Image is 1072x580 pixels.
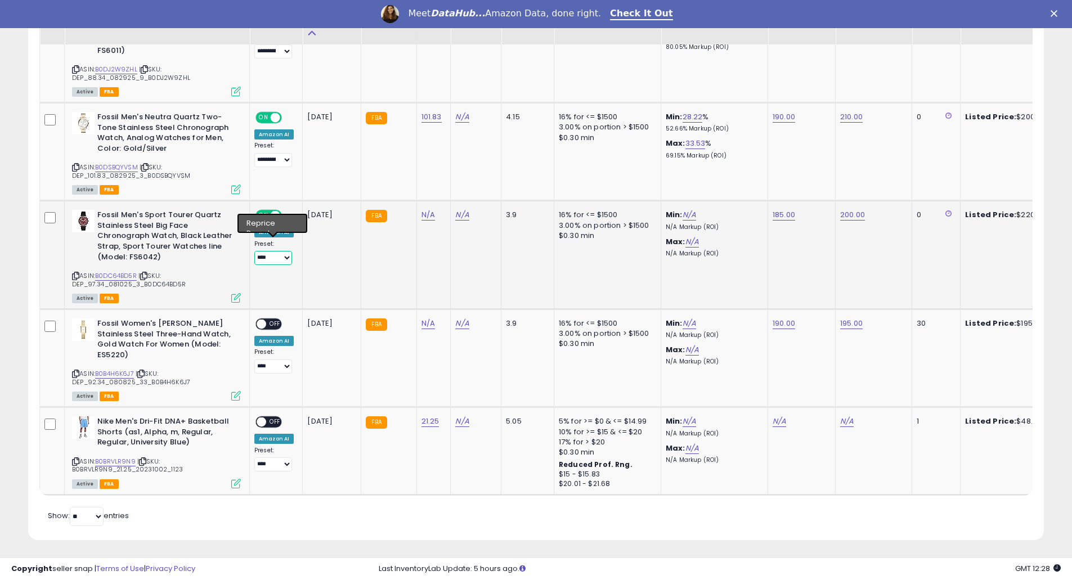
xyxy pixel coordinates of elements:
div: 0 [917,210,952,220]
div: 3.00% on portion > $1500 [559,221,652,231]
div: 4.15 [506,112,545,122]
div: Amazon AI [254,227,294,237]
span: FBA [100,294,119,303]
p: 52.66% Markup (ROI) [666,125,759,133]
div: [DATE] [307,318,352,329]
p: 80.05% Markup (ROI) [666,43,759,51]
a: 190.00 [773,111,795,123]
div: Preset: [254,240,294,266]
strong: Copyright [11,563,52,574]
span: FBA [100,392,119,401]
b: Min: [666,318,683,329]
a: N/A [773,416,786,427]
div: Amazon AI [254,129,294,140]
span: All listings currently available for purchase on Amazon [72,185,98,195]
b: Min: [666,416,683,426]
div: 3.00% on portion > $1500 [559,122,652,132]
div: ASIN: [72,112,241,193]
p: N/A Markup (ROI) [666,358,759,366]
a: 185.00 [773,209,795,221]
b: Listed Price: [965,111,1016,122]
div: $0.30 min [559,339,652,349]
i: DataHub... [430,8,485,19]
div: $0.30 min [559,447,652,457]
span: All listings currently available for purchase on Amazon [72,294,98,303]
div: Last InventoryLab Update: 5 hours ago. [379,564,1061,574]
img: 31foLu5KDJL._SL40_.jpg [72,416,95,439]
div: [DATE] [307,416,352,426]
div: Amazon AI [254,336,294,346]
span: 2025-09-17 12:28 GMT [1015,563,1061,574]
b: Fossil Men's Sport Tourer Quartz Stainless Steel Big Face Chronograph Watch, Black Leather Strap,... [97,210,234,265]
b: Listed Price: [965,209,1016,220]
a: 28.22 [683,111,703,123]
div: Close [1051,10,1062,17]
div: 5.05 [506,416,545,426]
div: % [666,112,759,133]
div: $20.01 - $21.68 [559,479,652,489]
div: $48.00 [965,416,1058,426]
b: Max: [666,236,685,247]
span: FBA [100,479,119,489]
a: 101.83 [421,111,442,123]
div: 5% for >= $0 & <= $14.99 [559,416,652,426]
div: $0.30 min [559,133,652,143]
div: ASIN: [72,3,241,95]
span: OFF [280,211,298,221]
div: 30 [917,318,952,329]
span: OFF [280,113,298,123]
div: Amazon AI [254,434,294,444]
div: $195.00 [965,318,1058,329]
span: All listings currently available for purchase on Amazon [72,392,98,401]
span: | SKU: DEP_97.34_081025_3_B0DC64BD5R [72,271,186,288]
div: Preset: [254,142,294,167]
b: Fossil Men's Neutra Quartz Two-Tone Stainless Steel Chronograph Watch, Analog Watches for Men, Co... [97,112,234,156]
div: 3.9 [506,318,545,329]
b: Min: [666,209,683,220]
a: N/A [455,416,469,427]
a: 21.25 [421,416,439,427]
a: B0BRVLR9N9 [95,457,136,466]
a: 33.53 [685,138,706,149]
small: FBA [366,210,387,222]
a: 210.00 [840,111,863,123]
b: Max: [666,138,685,149]
p: N/A Markup (ROI) [666,456,759,464]
div: ASIN: [72,210,241,302]
a: 195.00 [840,318,863,329]
div: 1 [917,416,952,426]
div: ASIN: [72,318,241,399]
a: 200.00 [840,209,865,221]
div: [DATE] [307,112,352,122]
a: N/A [840,416,854,427]
a: N/A [685,344,699,356]
img: Profile image for Georgie [381,5,399,23]
p: 69.15% Markup (ROI) [666,152,759,160]
div: [DATE] [307,210,352,220]
b: Reduced Prof. Rng. [559,460,633,469]
a: Check It Out [610,8,673,20]
span: | SKU: DEP_101.83_082925_3_B0DSBQYVSM [72,163,190,179]
div: 17% for > $20 [559,437,652,447]
img: 412pPpxtKuL._SL40_.jpg [72,112,95,134]
b: Fossil Women's [PERSON_NAME] Stainless Steel Three-Hand Watch, Gold Watch For Women (Model: ES5220) [97,318,234,363]
img: 31tJvUBAUcL._SL40_.jpg [72,318,95,341]
a: N/A [685,443,699,454]
span: FBA [100,185,119,195]
div: $15 - $15.83 [559,470,652,479]
a: N/A [455,318,469,329]
a: B0DSBQYVSM [95,163,138,172]
div: Meet Amazon Data, done right. [408,8,601,19]
div: Preset: [254,447,294,472]
div: 16% for <= $1500 [559,112,652,122]
p: N/A Markup (ROI) [666,430,759,438]
b: Nike Men's Dri-Fit DNA+ Basketball Shorts (as1, Alpha, m, Regular, Regular, University Blue) [97,416,234,451]
a: N/A [421,318,435,329]
b: Listed Price: [965,416,1016,426]
b: Max: [666,344,685,355]
span: Show: entries [48,510,129,521]
small: FBA [366,318,387,331]
a: N/A [683,416,696,427]
span: OFF [266,417,284,427]
div: 3.00% on portion > $1500 [559,329,652,339]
